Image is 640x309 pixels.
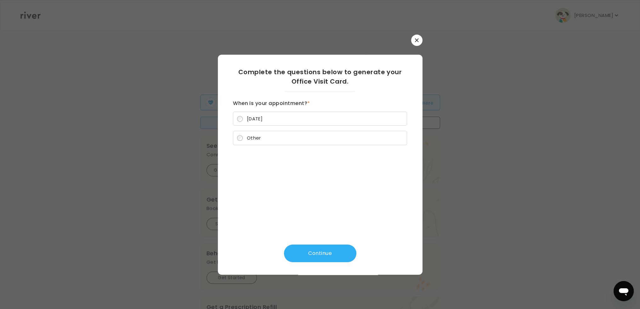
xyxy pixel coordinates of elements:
[237,116,243,122] input: [DATE]
[246,115,263,122] span: [DATE]
[233,99,407,108] h3: When is your appointment?
[284,245,356,262] button: Continue
[237,135,243,141] input: Other
[246,135,261,141] span: Other
[233,67,407,86] h2: Complete the questions below to generate your Office Visit Card.
[614,281,634,301] iframe: Button to launch messaging window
